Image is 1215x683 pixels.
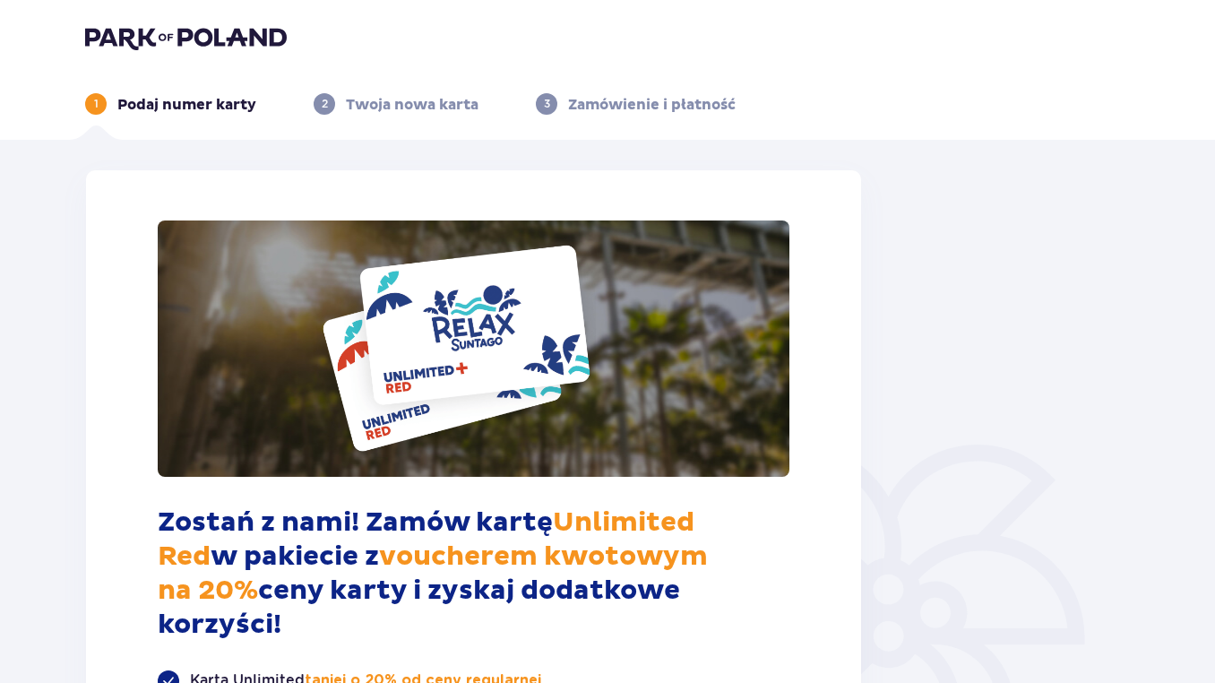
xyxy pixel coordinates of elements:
[568,95,736,115] p: Zamówienie i płatność
[117,95,256,115] p: Podaj numer karty
[544,96,550,112] p: 3
[85,25,287,50] img: Park of Poland logo
[94,96,99,112] p: 1
[158,540,708,607] span: voucherem kwotowym na 20%
[158,506,694,573] span: Unlimited Red
[322,96,328,112] p: 2
[158,506,789,642] p: Zostań z nami! Zamów kartę w pakiecie z ceny karty i zyskaj dodatkowe korzyści!
[346,95,478,115] p: Twoja nowa karta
